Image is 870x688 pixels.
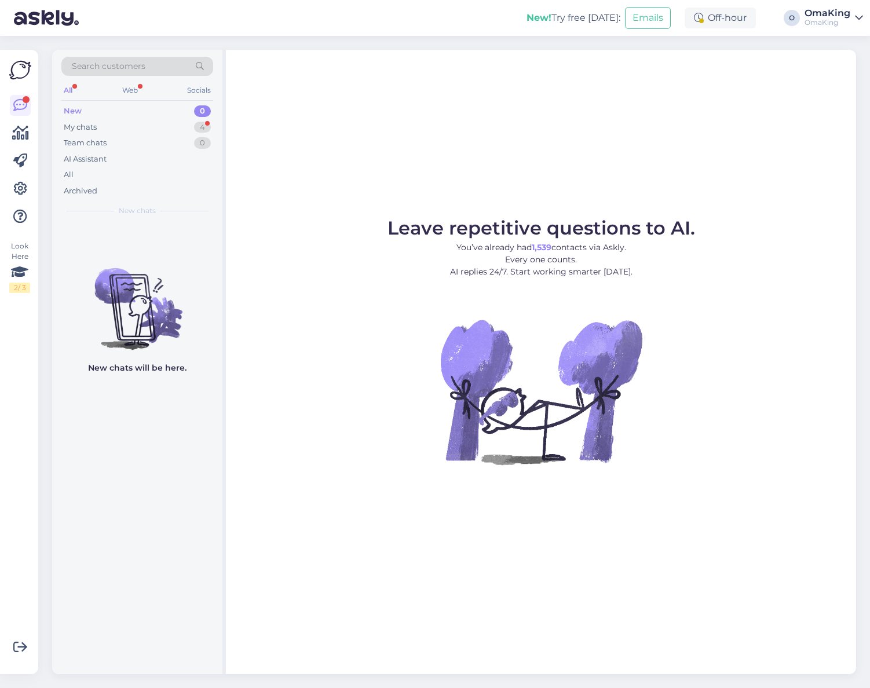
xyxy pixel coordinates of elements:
img: Askly Logo [9,59,31,81]
div: My chats [64,122,97,133]
div: 0 [194,137,211,149]
div: O [784,10,800,26]
p: New chats will be here. [88,362,187,374]
span: Search customers [72,60,145,72]
button: Emails [625,7,671,29]
span: New chats [119,206,156,216]
p: You’ve already had contacts via Askly. Every one counts. AI replies 24/7. Start working smarter [... [388,241,695,278]
div: New [64,105,82,117]
div: All [61,83,75,98]
b: New! [527,12,551,23]
a: OmaKingOmaKing [805,9,863,27]
div: Socials [185,83,213,98]
div: 4 [194,122,211,133]
div: AI Assistant [64,153,107,165]
img: No chats [52,247,222,352]
div: Team chats [64,137,107,149]
div: Archived [64,185,97,197]
img: No Chat active [437,287,645,496]
div: Off-hour [685,8,756,28]
div: Look Here [9,241,30,293]
div: Try free [DATE]: [527,11,620,25]
div: 2 / 3 [9,283,30,293]
div: OmaKing [805,9,850,18]
div: 0 [194,105,211,117]
div: All [64,169,74,181]
div: Web [120,83,140,98]
div: OmaKing [805,18,850,27]
b: 1,539 [532,242,551,252]
span: Leave repetitive questions to AI. [388,217,695,239]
